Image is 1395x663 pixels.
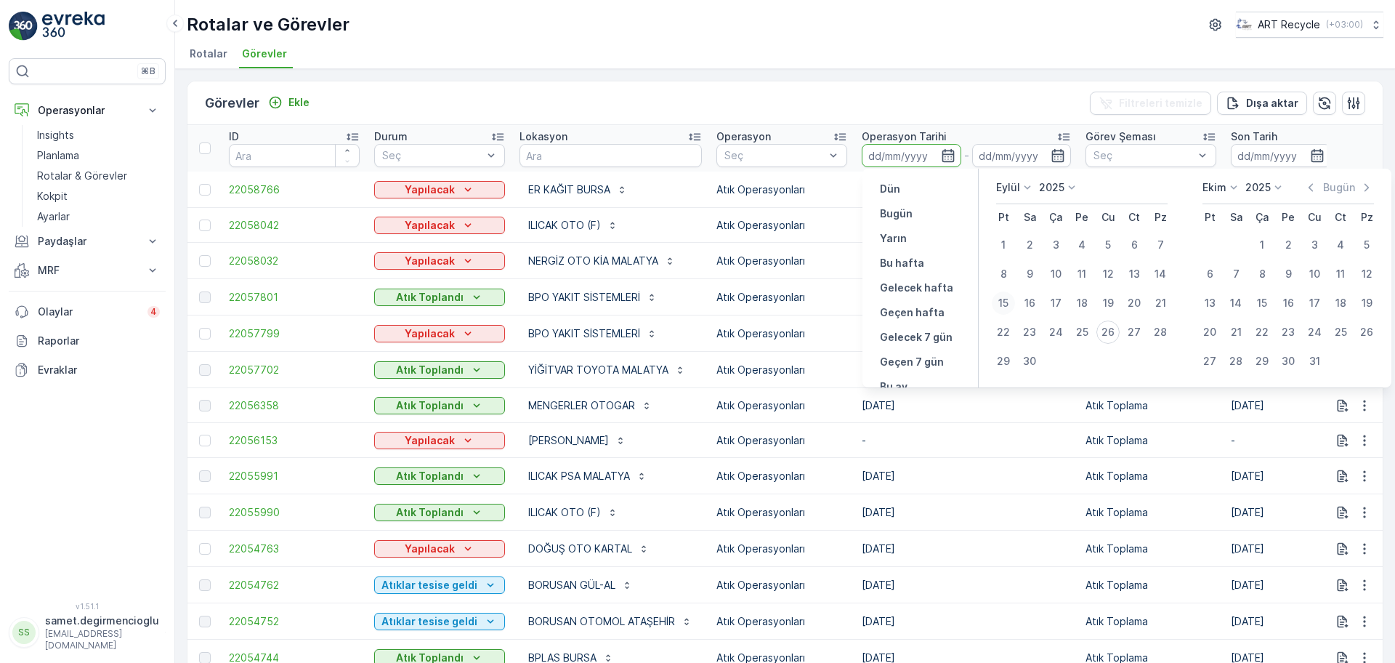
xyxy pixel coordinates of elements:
button: Atık Toplandı [374,504,505,521]
button: Dün [874,180,906,198]
p: Kokpit [37,189,68,204]
p: Atık Operasyonları [716,326,847,341]
button: BPO YAKIT SİSTEMLERİ [519,286,666,309]
p: Seç [382,148,482,163]
button: Yarın [874,230,913,247]
th: Çarşamba [1249,204,1275,230]
p: Bugün [880,206,913,221]
div: Toggle Row Selected [199,616,211,627]
p: ART Recycle [1258,17,1320,32]
p: Rotalar & Görevler [37,169,127,183]
button: Yapılacak [374,325,505,342]
td: [DATE] [854,279,1078,316]
div: 29 [1250,350,1274,373]
div: 12 [1096,262,1120,286]
a: 22054763 [229,542,360,556]
button: BORUSAN GÜL-AL [519,574,642,597]
button: BPO YAKIT SİSTEMLERİ [519,322,666,345]
p: Atık Toplama [1085,505,1216,520]
td: - [854,208,1078,243]
p: Görevler [205,93,259,113]
button: Bu hafta [874,254,930,272]
a: 22055990 [229,505,360,520]
th: Çarşamba [1043,204,1069,230]
p: MRF [38,263,137,278]
td: [DATE] [854,388,1078,423]
p: Atık Toplandı [396,505,464,520]
input: Ara [229,144,360,167]
button: Gelecek 7 gün [874,329,958,346]
div: 21 [1224,321,1248,344]
p: Atık Operasyonları [716,254,847,268]
button: Bu ay [874,378,913,395]
button: ER KAĞIT BURSA [519,178,636,201]
div: Toggle Row Selected [199,292,211,303]
input: Ara [519,144,702,167]
div: 4 [1329,233,1352,257]
p: Atık Operasyonları [716,398,847,413]
a: Olaylar4 [9,297,166,326]
div: Toggle Row Selected [199,543,211,555]
a: Kokpit [31,186,166,206]
div: 30 [1018,350,1041,373]
button: Yapılacak [374,540,505,558]
span: 22054752 [229,614,360,629]
div: 15 [992,292,1015,315]
p: Atık Operasyonları [716,614,847,629]
p: Atık Operasyonları [716,290,847,305]
div: 14 [1224,292,1248,315]
div: 27 [1123,321,1146,344]
a: 22054762 [229,578,360,592]
a: Evraklar [9,355,166,385]
td: [DATE] [854,458,1078,494]
button: Atıklar tesise geldi [374,576,505,594]
a: 22058766 [229,182,360,197]
div: Toggle Row Selected [199,470,211,482]
div: 26 [1096,321,1120,344]
div: 8 [992,262,1015,286]
p: ⌘B [141,65,155,77]
div: 17 [1303,292,1326,315]
button: Atık Toplandı [374,289,505,306]
div: 25 [1070,321,1093,344]
div: 3 [1044,233,1067,257]
div: 26 [1355,321,1378,344]
p: Dışa aktar [1246,96,1298,110]
p: Operasyon [716,129,771,144]
td: [DATE] [854,172,1078,208]
td: [DATE] [854,352,1078,388]
th: Perşembe [1275,204,1301,230]
p: BORUSAN GÜL-AL [528,578,615,592]
img: logo_light-DOdMpM7g.png [42,12,105,41]
button: Filtreleri temizle [1090,92,1211,115]
p: Atık Operasyonları [716,505,847,520]
div: SS [12,621,36,644]
th: Perşembe [1069,204,1095,230]
p: NERGİZ OTO KİA MALATYA [528,254,658,268]
p: Atık Toplandı [396,363,464,377]
button: Yapılacak [374,252,505,270]
a: Planlama [31,145,166,166]
a: Rotalar & Görevler [31,166,166,186]
span: 22058042 [229,218,360,233]
div: Toggle Row Selected [199,220,211,231]
p: Gelecek 7 gün [880,330,953,345]
button: Yapılacak [374,432,505,449]
a: 22057702 [229,363,360,377]
div: 22 [1250,321,1274,344]
div: 5 [1096,233,1120,257]
a: 22055991 [229,469,360,483]
p: MENGERLER OTOGAR [528,398,635,413]
p: - [964,147,969,164]
th: Cumartesi [1121,204,1147,230]
button: Atık Toplandı [374,467,505,485]
button: Dışa aktar [1217,92,1307,115]
div: 23 [1018,321,1041,344]
button: [PERSON_NAME] [519,429,635,452]
p: Evraklar [38,363,160,377]
div: 21 [1149,292,1172,315]
div: 9 [1018,262,1041,286]
p: Atık Toplama [1085,398,1216,413]
div: 8 [1250,262,1274,286]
